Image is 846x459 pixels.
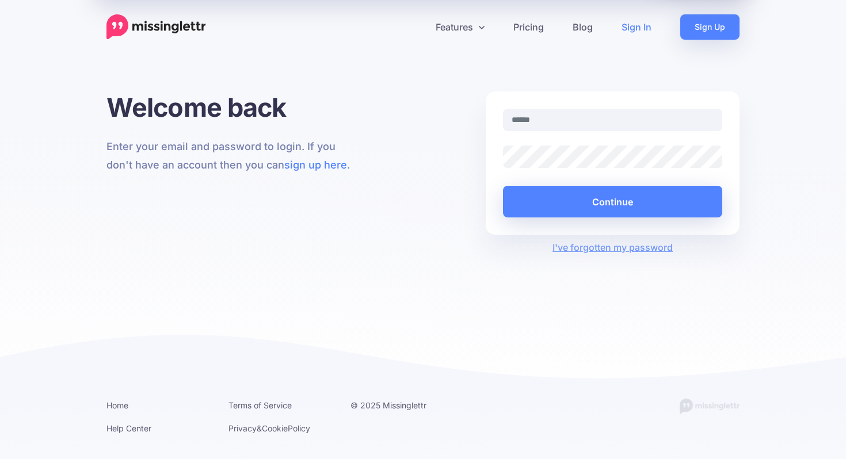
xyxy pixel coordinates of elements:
a: Privacy [228,423,257,433]
p: Enter your email and password to login. If you don't have an account then you can . [106,137,360,174]
a: sign up here [284,159,347,171]
a: Home [106,400,128,410]
a: Terms of Service [228,400,292,410]
a: Sign In [607,14,666,40]
a: I've forgotten my password [552,242,673,253]
a: Help Center [106,423,151,433]
a: Sign Up [680,14,740,40]
h1: Welcome back [106,91,360,123]
a: Pricing [499,14,558,40]
a: Features [421,14,499,40]
a: Cookie [262,423,288,433]
button: Continue [503,186,722,217]
li: & Policy [228,421,333,435]
a: Blog [558,14,607,40]
li: © 2025 Missinglettr [350,398,455,412]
